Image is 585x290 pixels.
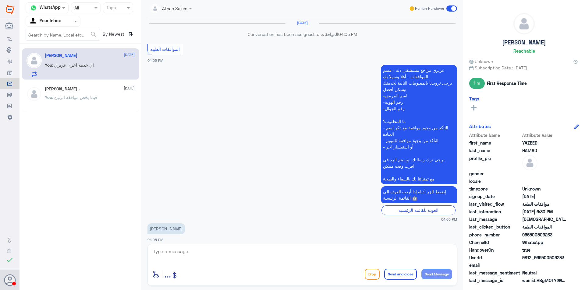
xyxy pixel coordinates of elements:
img: defaultAdmin.png [514,13,534,34]
span: first_name [469,140,521,146]
i: ⇅ [128,29,133,39]
span: wamid.HBgMOTY2NTAwNTA5MjMzFQIAEhgUM0FCNDExMjk2NTJFRjZGM0NCMTQA [522,277,566,284]
span: 966500509233 [522,232,566,238]
input: Search by Name, Local etc… [26,29,100,40]
h6: Reachable [513,48,535,54]
span: last_clicked_button [469,224,521,230]
button: ... [165,267,171,281]
span: HAMAD [522,147,566,154]
span: last_visited_flow [469,201,521,207]
h6: Attributes [469,124,491,129]
span: 0 [522,270,566,276]
span: : اي خدمه اخرى عزيزي [52,62,94,68]
button: Send and close [384,269,417,280]
h6: [DATE] [285,21,319,25]
span: true [522,247,566,253]
span: last_message_sentiment [469,270,521,276]
img: whatsapp.png [29,3,38,12]
span: Attribute Name [469,132,521,138]
p: 5/10/2025, 4:05 PM [381,186,457,203]
span: : فيما يخص موافقة الرنين [52,95,97,100]
span: gender [469,170,521,177]
span: Subscription Date : [DATE] [469,65,579,71]
span: ChannelId [469,239,521,246]
span: 04:05 PM [147,238,163,242]
span: First Response Time [487,80,527,86]
div: Tags [105,4,116,12]
span: By Newest [100,29,126,41]
span: null [522,262,566,268]
img: yourInbox.svg [29,17,38,26]
h5: [PERSON_NAME] [502,39,546,46]
span: Unknown [469,58,493,65]
span: You [45,62,52,68]
span: [DATE] [124,86,135,91]
span: locale [469,178,521,184]
span: موافقات الطبية [522,201,566,207]
span: phone_number [469,232,521,238]
img: defaultAdmin.png [27,53,42,68]
span: profile_pic [469,155,521,169]
span: 2 [522,239,566,246]
span: ... [165,268,171,279]
span: search [90,31,97,38]
span: 9812_966500509233 [522,254,566,261]
button: Send Message [421,269,452,279]
span: YAZEED [522,140,566,146]
p: 5/10/2025, 4:05 PM [381,65,457,184]
h5: YAZEED HAMAD [45,53,77,58]
span: last_message_id [469,277,521,284]
span: Human Handover [415,6,444,11]
span: 1 m [469,78,485,89]
span: 2025-10-05T15:30:14.52Z [522,208,566,215]
span: HandoverOn [469,247,521,253]
button: Drop [365,269,380,280]
span: You [45,95,52,100]
span: [DATE] [124,52,135,58]
span: الموافقات الطبية [150,47,180,52]
span: 04:05 PM [338,32,357,37]
p: Conversation has been assigned to الموافقات [147,31,457,37]
h5: ثنيان . [45,86,80,92]
img: Widebot Logo [6,5,14,14]
span: signup_date [469,193,521,200]
span: null [522,170,566,177]
span: 2025-10-02T13:21:41.769Z [522,193,566,200]
p: 5/10/2025, 4:05 PM [147,223,185,234]
img: defaultAdmin.png [27,86,42,102]
span: Unknown [522,186,566,192]
span: الله يصلح الحال [522,216,566,222]
span: 04:05 PM [441,217,457,222]
span: timezone [469,186,521,192]
span: Attribute Value [522,132,566,138]
button: Avatar [4,274,16,286]
img: defaultAdmin.png [522,155,537,170]
button: search [90,30,97,40]
h6: Tags [469,96,479,101]
i: check [6,256,13,264]
span: 04:05 PM [147,58,163,62]
span: last_interaction [469,208,521,215]
span: last_name [469,147,521,154]
span: last_message [469,216,521,222]
div: العودة للقائمة الرئيسية [381,205,456,215]
span: UserId [469,254,521,261]
span: null [522,178,566,184]
span: email [469,262,521,268]
span: الموافقات الطبية [522,224,566,230]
